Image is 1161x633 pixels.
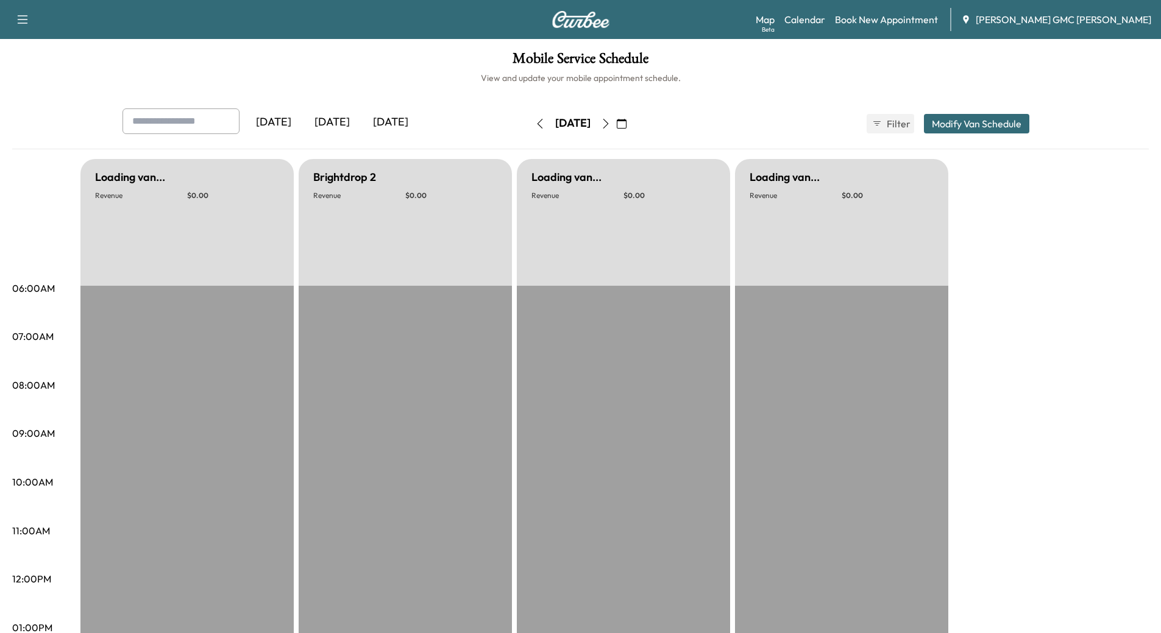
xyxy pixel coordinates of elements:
p: $ 0.00 [623,191,715,200]
img: Curbee Logo [552,11,610,28]
span: Filter [887,116,909,131]
div: [DATE] [303,108,361,136]
p: $ 0.00 [405,191,497,200]
a: Calendar [784,12,825,27]
button: Filter [867,114,914,133]
p: 11:00AM [12,523,50,538]
div: [DATE] [555,116,591,131]
p: 06:00AM [12,281,55,295]
p: 09:00AM [12,426,55,440]
span: [PERSON_NAME] GMC [PERSON_NAME] [976,12,1151,27]
a: Book New Appointment [835,12,938,27]
h5: Loading van... [531,169,602,186]
p: $ 0.00 [187,191,279,200]
p: 10:00AM [12,475,53,489]
div: [DATE] [361,108,420,136]
h1: Mobile Service Schedule [12,51,1149,72]
p: 07:00AM [12,329,54,344]
p: Revenue [750,191,842,200]
p: 12:00PM [12,571,51,586]
p: $ 0.00 [842,191,934,200]
p: Revenue [95,191,187,200]
div: Beta [762,25,775,34]
a: MapBeta [756,12,775,27]
h5: Brightdrop 2 [313,169,376,186]
h5: Loading van... [95,169,165,186]
h5: Loading van... [750,169,820,186]
p: 08:00AM [12,378,55,392]
h6: View and update your mobile appointment schedule. [12,72,1149,84]
p: Revenue [531,191,623,200]
button: Modify Van Schedule [924,114,1029,133]
div: [DATE] [244,108,303,136]
p: Revenue [313,191,405,200]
